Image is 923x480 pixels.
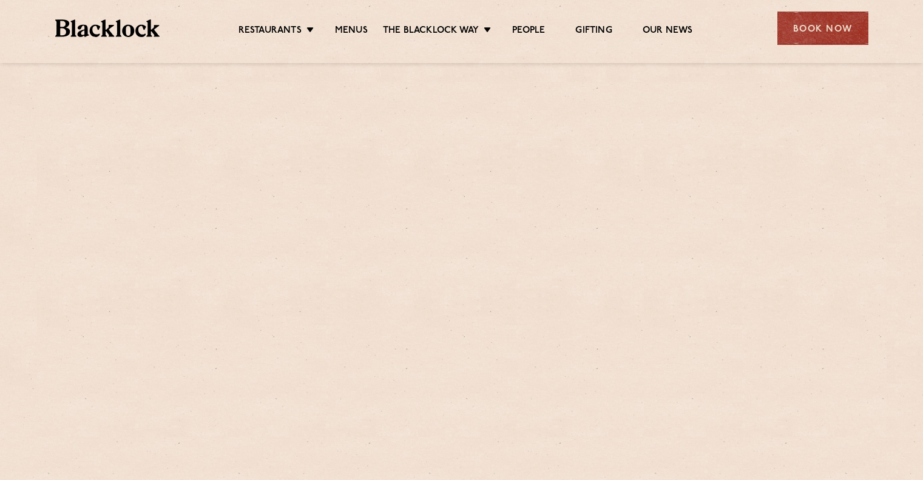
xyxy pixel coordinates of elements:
a: The Blacklock Way [383,25,479,38]
a: Gifting [575,25,612,38]
div: Book Now [777,12,868,45]
a: Our News [643,25,693,38]
img: BL_Textured_Logo-footer-cropped.svg [55,19,160,37]
a: Restaurants [238,25,302,38]
a: Menus [335,25,368,38]
a: People [512,25,545,38]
